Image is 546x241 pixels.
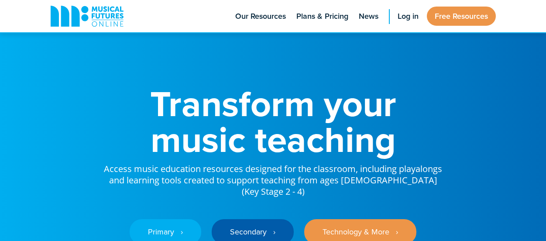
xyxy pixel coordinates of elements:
h1: Transform your music teaching [103,86,443,157]
span: Log in [398,10,419,22]
p: Access music education resources designed for the classroom, including playalongs and learning to... [103,157,443,197]
a: Free Resources [427,7,496,26]
span: Our Resources [235,10,286,22]
span: News [359,10,378,22]
span: Plans & Pricing [296,10,348,22]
